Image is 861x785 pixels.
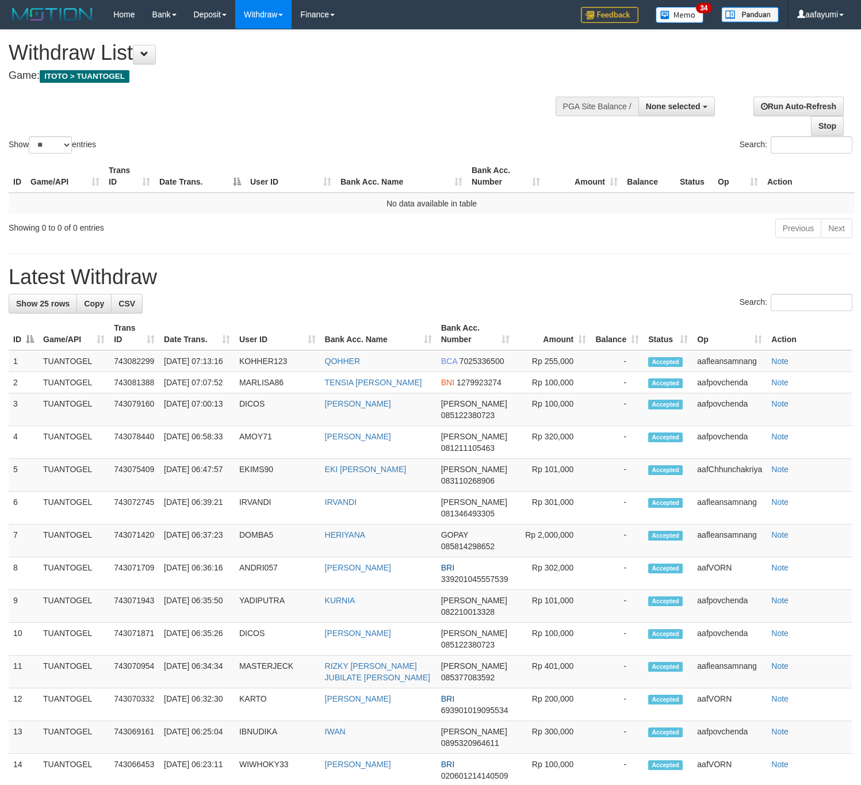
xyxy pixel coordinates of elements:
[441,727,507,736] span: [PERSON_NAME]
[441,575,508,584] span: Copy 339201045557539 to clipboard
[648,465,683,475] span: Accepted
[159,557,235,590] td: [DATE] 06:36:16
[9,459,39,492] td: 5
[591,721,644,754] td: -
[771,378,789,387] a: Note
[514,372,591,393] td: Rp 100,000
[648,400,683,409] span: Accepted
[336,160,467,193] th: Bank Acc. Name: activate to sort column ascending
[39,350,109,372] td: TUANTOGEL
[235,688,320,721] td: KARTO
[514,459,591,492] td: Rp 101,000
[9,688,39,721] td: 12
[39,372,109,393] td: TUANTOGEL
[648,760,683,770] span: Accepted
[235,656,320,688] td: MASTERJECK
[39,557,109,590] td: TUANTOGEL
[648,531,683,541] span: Accepted
[235,524,320,557] td: DOMBA5
[441,465,507,474] span: [PERSON_NAME]
[325,399,391,408] a: [PERSON_NAME]
[159,393,235,426] td: [DATE] 07:00:13
[644,317,692,350] th: Status: activate to sort column ascending
[325,629,391,638] a: [PERSON_NAME]
[692,623,767,656] td: aafpovchenda
[648,357,683,367] span: Accepted
[591,317,644,350] th: Balance: activate to sort column ascending
[39,721,109,754] td: TUANTOGEL
[441,411,495,420] span: Copy 085122380723 to clipboard
[159,372,235,393] td: [DATE] 07:07:52
[109,459,159,492] td: 743075409
[39,393,109,426] td: TUANTOGEL
[441,640,495,649] span: Copy 085122380723 to clipboard
[9,317,39,350] th: ID: activate to sort column descending
[155,160,246,193] th: Date Trans.: activate to sort column descending
[159,688,235,721] td: [DATE] 06:32:30
[514,524,591,557] td: Rp 2,000,000
[591,590,644,623] td: -
[109,590,159,623] td: 743071943
[692,656,767,688] td: aafleansamnang
[692,317,767,350] th: Op: activate to sort column ascending
[39,524,109,557] td: TUANTOGEL
[325,760,391,769] a: [PERSON_NAME]
[514,623,591,656] td: Rp 100,000
[320,317,437,350] th: Bank Acc. Name: activate to sort column ascending
[441,509,495,518] span: Copy 081346493305 to clipboard
[9,656,39,688] td: 11
[109,721,159,754] td: 743069161
[721,7,779,22] img: panduan.png
[109,656,159,688] td: 743070954
[441,760,454,769] span: BRI
[740,294,852,311] label: Search:
[514,393,591,426] td: Rp 100,000
[109,350,159,372] td: 743082299
[696,3,711,13] span: 34
[39,492,109,524] td: TUANTOGEL
[648,432,683,442] span: Accepted
[441,673,495,682] span: Copy 085377083592 to clipboard
[514,492,591,524] td: Rp 301,000
[771,596,789,605] a: Note
[76,294,112,313] a: Copy
[771,694,789,703] a: Note
[591,623,644,656] td: -
[441,596,507,605] span: [PERSON_NAME]
[235,372,320,393] td: MARLISA86
[159,350,235,372] td: [DATE] 07:13:16
[109,317,159,350] th: Trans ID: activate to sort column ascending
[325,596,355,605] a: KURNIA
[235,721,320,754] td: IBNUDIKA
[9,41,562,64] h1: Withdraw List
[325,432,391,441] a: [PERSON_NAME]
[441,542,495,551] span: Copy 085814298652 to clipboard
[648,629,683,639] span: Accepted
[771,465,789,474] a: Note
[767,317,852,350] th: Action
[39,623,109,656] td: TUANTOGEL
[441,497,507,507] span: [PERSON_NAME]
[763,160,855,193] th: Action
[39,317,109,350] th: Game/API: activate to sort column ascending
[9,193,855,214] td: No data available in table
[775,219,821,238] a: Previous
[692,524,767,557] td: aafleansamnang
[467,160,545,193] th: Bank Acc. Number: activate to sort column ascending
[441,443,495,453] span: Copy 081211105463 to clipboard
[29,136,72,154] select: Showentries
[325,563,391,572] a: [PERSON_NAME]
[26,160,104,193] th: Game/API: activate to sort column ascending
[591,557,644,590] td: -
[646,102,701,111] span: None selected
[325,378,422,387] a: TENSIA [PERSON_NAME]
[39,656,109,688] td: TUANTOGEL
[109,393,159,426] td: 743079160
[9,6,96,23] img: MOTION_logo.png
[648,378,683,388] span: Accepted
[16,299,70,308] span: Show 25 rows
[675,160,713,193] th: Status
[9,372,39,393] td: 2
[39,426,109,459] td: TUANTOGEL
[648,498,683,508] span: Accepted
